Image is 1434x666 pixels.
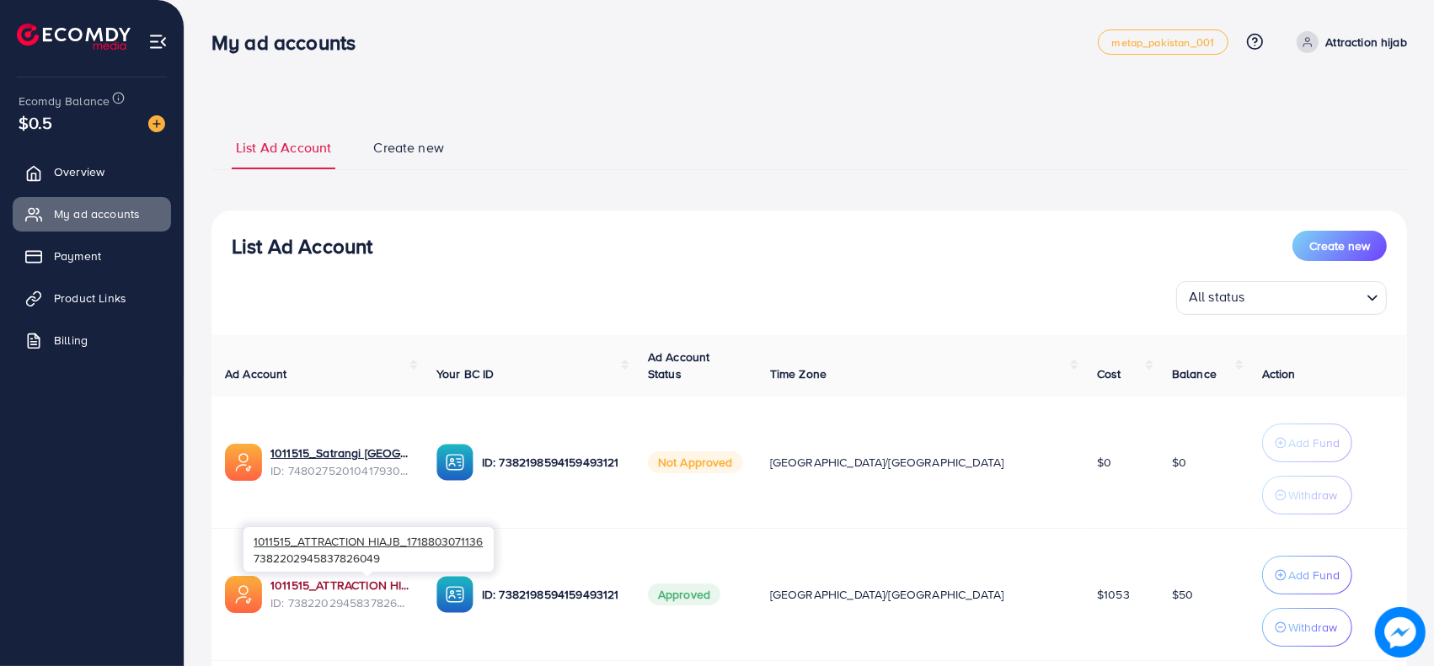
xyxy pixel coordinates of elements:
img: ic-ba-acc.ded83a64.svg [436,576,474,613]
button: Add Fund [1262,424,1352,462]
img: ic-ads-acc.e4c84228.svg [225,444,262,481]
p: Add Fund [1288,565,1340,585]
span: Ad Account Status [648,349,710,382]
h3: List Ad Account [232,234,372,258]
input: Search for option [1250,285,1360,311]
div: <span class='underline'>1011515_Satrangi uae_1741637303662</span></br>7480275201041793041 [270,445,409,479]
span: Product Links [54,290,126,306]
a: Billing [13,323,171,357]
a: My ad accounts [13,197,171,231]
span: List Ad Account [236,138,331,157]
span: Cost [1097,365,1121,382]
div: 7382202945837826049 [243,527,494,572]
span: Billing [54,332,88,349]
a: metap_pakistan_001 [1098,29,1229,55]
span: Balance [1172,365,1217,382]
a: Payment [13,239,171,273]
button: Withdraw [1262,608,1352,647]
span: [GEOGRAPHIC_DATA]/[GEOGRAPHIC_DATA] [770,586,1004,603]
span: Payment [54,248,101,264]
img: ic-ba-acc.ded83a64.svg [436,444,474,481]
span: All status [1185,284,1249,311]
span: Not Approved [648,451,743,473]
span: Action [1262,365,1296,382]
span: ID: 7382202945837826049 [270,594,409,611]
a: Product Links [13,281,171,315]
span: Approved [648,583,720,605]
p: Attraction hijab [1325,32,1407,52]
a: Overview [13,155,171,189]
span: ID: 7480275201041793041 [270,462,409,479]
a: 1011515_Satrangi [GEOGRAPHIC_DATA] [270,445,409,461]
span: $0.5 [19,110,53,135]
button: Withdraw [1262,476,1352,514]
span: Time Zone [770,365,827,382]
span: My ad accounts [54,205,140,222]
span: $50 [1172,586,1193,603]
span: 1011515_ATTRACTION HIAJB_1718803071136 [254,533,483,549]
span: Your BC ID [436,365,495,382]
img: image [1375,607,1426,658]
p: ID: 7382198594159493121 [482,584,621,605]
button: Add Fund [1262,556,1352,594]
span: Overview [54,163,104,180]
p: ID: 7382198594159493121 [482,452,621,472]
span: $0 [1097,454,1111,471]
span: $0 [1172,454,1186,471]
img: ic-ads-acc.e4c84228.svg [225,576,262,613]
span: Create new [373,138,444,157]
button: Create new [1292,231,1387,261]
span: Ad Account [225,365,287,382]
img: logo [17,24,131,50]
span: Create new [1309,237,1370,254]
img: menu [148,32,168,51]
p: Withdraw [1288,485,1337,505]
p: Withdraw [1288,617,1337,637]
a: 1011515_ATTRACTION HIAJB_1718803071136 [270,577,409,594]
span: [GEOGRAPHIC_DATA]/[GEOGRAPHIC_DATA] [770,454,1004,471]
a: Attraction hijab [1290,31,1407,53]
span: metap_pakistan_001 [1112,37,1215,48]
span: $1053 [1097,586,1130,603]
img: image [148,115,165,132]
div: Search for option [1176,281,1387,315]
span: Ecomdy Balance [19,93,110,109]
h3: My ad accounts [211,30,369,55]
p: Add Fund [1288,433,1340,453]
